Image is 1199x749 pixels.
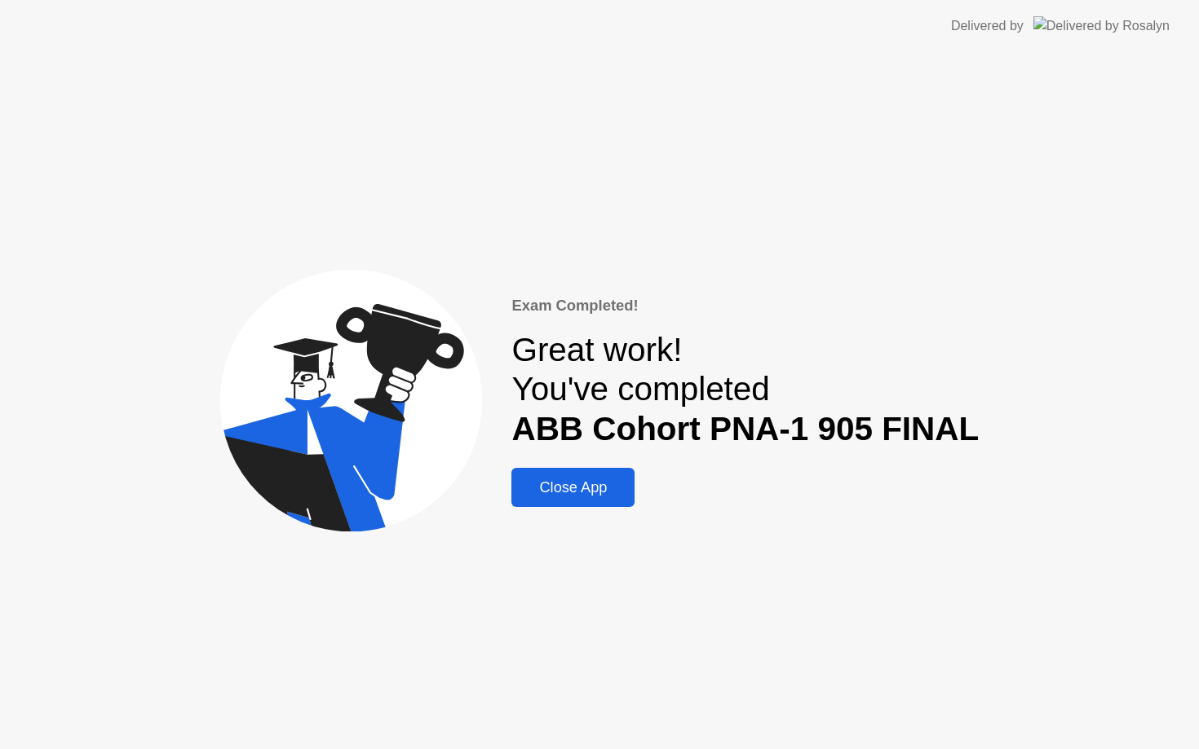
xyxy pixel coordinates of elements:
[511,294,979,317] div: Exam Completed!
[1033,16,1170,35] img: Delivered by Rosalyn
[511,330,979,449] div: Great work! You've completed
[511,410,979,447] b: ABB Cohort PNA-1 905 FINAL
[951,16,1024,36] div: Delivered by
[516,479,630,496] div: Close App
[511,468,635,507] button: Close App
